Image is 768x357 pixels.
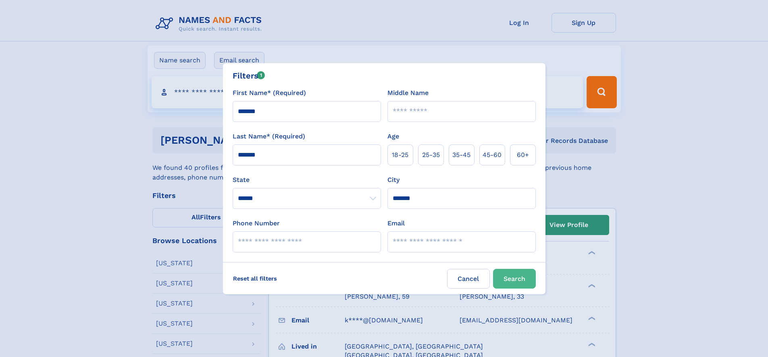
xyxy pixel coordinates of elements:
label: Middle Name [387,88,429,98]
span: 25‑35 [422,150,440,160]
label: Reset all filters [228,269,282,288]
span: 18‑25 [392,150,408,160]
label: Phone Number [233,219,280,228]
button: Search [493,269,536,289]
label: Email [387,219,405,228]
span: 60+ [517,150,529,160]
label: Last Name* (Required) [233,132,305,141]
span: 35‑45 [452,150,470,160]
label: Age [387,132,399,141]
label: City [387,175,400,185]
div: Filters [233,70,265,82]
label: State [233,175,381,185]
label: Cancel [447,269,490,289]
label: First Name* (Required) [233,88,306,98]
span: 45‑60 [483,150,502,160]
